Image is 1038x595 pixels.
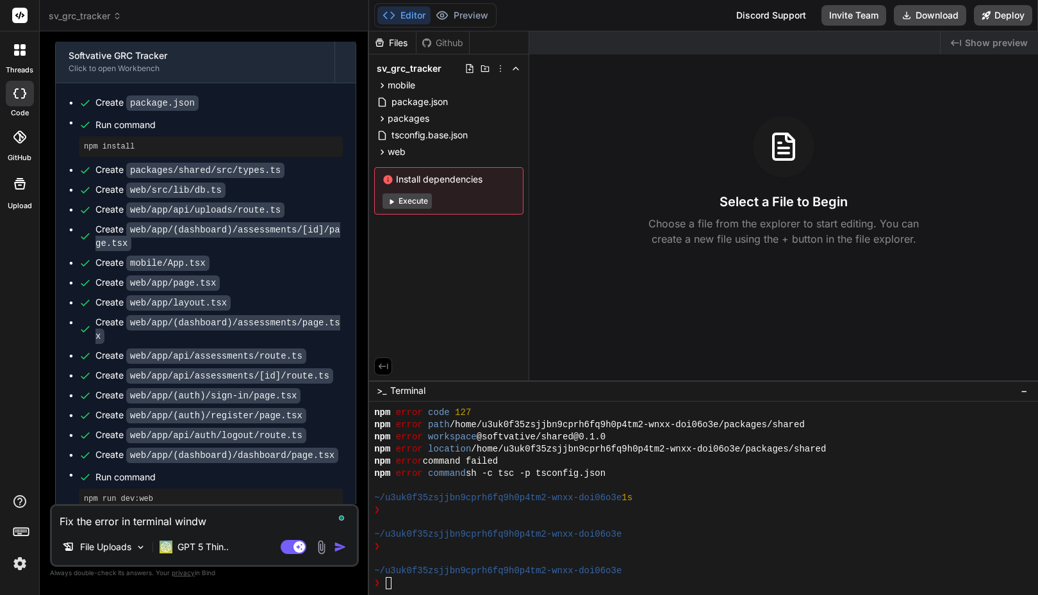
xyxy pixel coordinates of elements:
[471,443,826,455] span: /home/u3uk0f35zsjjbn9cprh6fq9h0p4tm2-wnxx-doi06o3e/packages/shared
[396,455,423,468] span: error
[177,541,229,553] p: GPT 5 Thin..
[95,448,338,462] div: Create
[11,108,29,118] label: code
[56,40,334,83] button: Softvative GRC TrackerClick to open Workbench
[428,407,450,419] span: code
[396,431,423,443] span: error
[369,37,416,49] div: Files
[374,492,622,504] span: ~/u3uk0f35zsjjbn9cprh6fq9h0p4tm2-wnxx-doi06o3e
[126,163,284,178] code: packages/shared/src/types.ts
[374,431,390,443] span: npm
[126,388,301,403] code: web/app/(auth)/sign-in/page.tsx
[8,152,31,163] label: GitHub
[428,443,471,455] span: location
[374,541,381,553] span: ❯
[374,468,390,480] span: npm
[135,542,146,553] img: Pick Models
[69,49,322,62] div: Softvative GRC Tracker
[396,407,423,419] span: error
[374,565,622,577] span: ~/u3uk0f35zsjjbn9cprh6fq9h0p4tm2-wnxx-doi06o3e
[160,541,172,553] img: GPT 5 Thinking Medium
[428,468,466,480] span: command
[126,348,306,364] code: web/app/api/assessments/route.ts
[126,256,210,271] code: mobile/App.tsx
[95,389,301,402] div: Create
[383,193,432,209] button: Execute
[396,468,423,480] span: error
[374,407,390,419] span: npm
[95,203,284,216] div: Create
[383,173,515,186] span: Install dependencies
[466,468,605,480] span: sh -c tsc -p tsconfig.json
[84,142,338,152] pre: npm install
[95,96,199,110] div: Create
[428,431,477,443] span: workspace
[52,506,357,529] textarea: To enrich screen reader interactions, please activate Accessibility in Grammarly extension settings
[95,163,284,177] div: Create
[95,349,306,363] div: Create
[455,407,471,419] span: 127
[172,569,195,576] span: privacy
[50,567,359,579] p: Always double-check its answers. Your in Bind
[374,504,381,516] span: ❯
[95,316,343,343] div: Create
[416,37,469,49] div: Github
[1021,384,1028,397] span: −
[622,492,632,504] span: 1s
[95,256,210,270] div: Create
[95,428,306,442] div: Create
[95,183,226,197] div: Create
[377,6,431,24] button: Editor
[729,5,814,26] div: Discord Support
[390,127,469,143] span: tsconfig.base.json
[374,419,390,431] span: npm
[6,65,33,76] label: threads
[374,443,390,455] span: npm
[388,145,406,158] span: web
[126,275,220,291] code: web/app/page.tsx
[965,37,1028,49] span: Show preview
[450,419,805,431] span: /home/u3uk0f35zsjjbn9cprh6fq9h0p4tm2-wnxx-doi06o3e/packages/shared
[95,222,340,251] code: web/app/(dashboard)/assessments/[id]/page.tsx
[95,471,343,484] span: Run command
[388,79,415,92] span: mobile
[396,443,423,455] span: error
[640,216,927,247] p: Choose a file from the explorer to start editing. You can create a new file using the + button in...
[374,455,390,468] span: npm
[8,200,32,211] label: Upload
[428,419,450,431] span: path
[126,368,333,384] code: web/app/api/assessments/[id]/route.ts
[334,541,347,553] img: icon
[126,448,338,463] code: web/app/(dashboard)/dashboard/page.tsx
[377,62,441,75] span: sv_grc_tracker
[126,295,231,311] code: web/app/layout.tsx
[423,455,498,468] span: command failed
[314,540,329,555] img: attachment
[126,202,284,218] code: web/app/api/uploads/route.ts
[126,408,306,423] code: web/app/(auth)/register/page.tsx
[974,5,1032,26] button: Deploy
[9,553,31,575] img: settings
[720,193,848,211] h3: Select a File to Begin
[49,10,122,22] span: sv_grc_tracker
[95,315,340,344] code: web/app/(dashboard)/assessments/page.tsx
[80,541,131,553] p: File Uploads
[374,577,381,589] span: ❯
[377,384,386,397] span: >_
[126,95,199,111] code: package.json
[95,276,220,289] div: Create
[69,63,322,74] div: Click to open Workbench
[477,431,605,443] span: @softvative/shared@0.1.0
[396,419,423,431] span: error
[95,118,343,131] span: Run command
[95,296,231,309] div: Create
[126,428,306,443] code: web/app/api/auth/logout/route.ts
[95,409,306,422] div: Create
[95,369,333,382] div: Create
[126,183,226,198] code: web/src/lib/db.ts
[95,223,343,250] div: Create
[390,94,449,110] span: package.json
[1018,380,1030,401] button: −
[894,5,966,26] button: Download
[431,6,493,24] button: Preview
